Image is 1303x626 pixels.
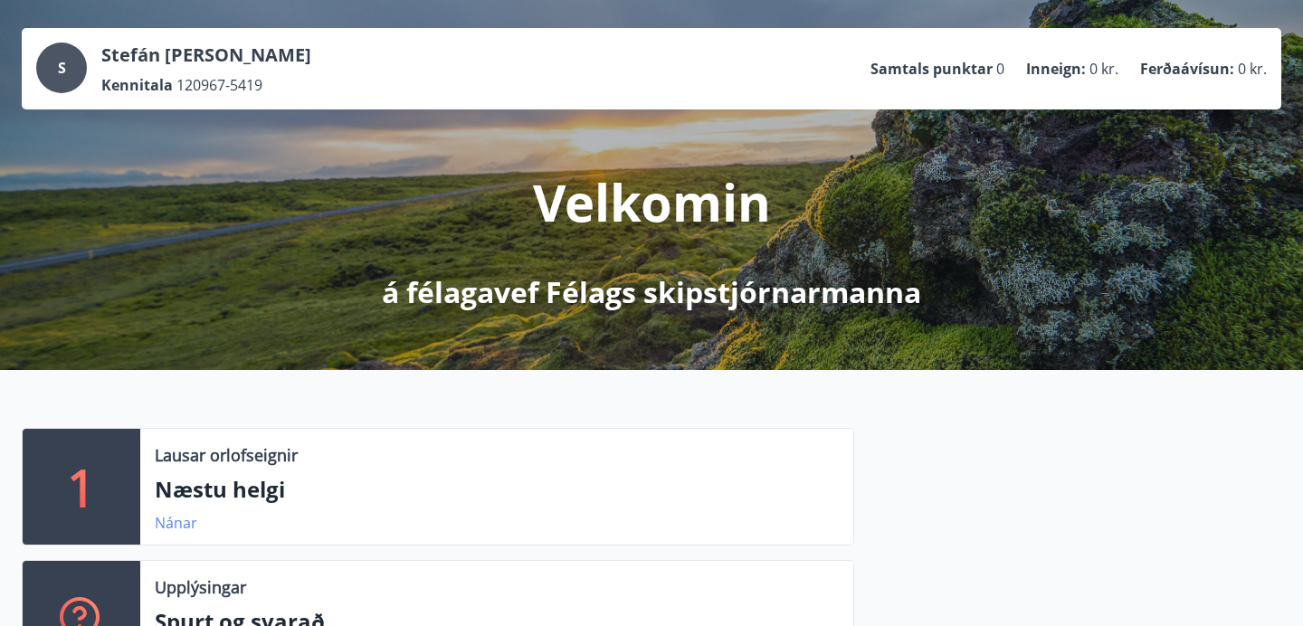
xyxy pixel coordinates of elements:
[155,443,298,467] p: Lausar orlofseignir
[533,167,771,236] p: Velkomin
[101,43,311,68] p: Stefán [PERSON_NAME]
[101,75,173,95] p: Kennitala
[1238,59,1267,79] span: 0 kr.
[58,58,66,78] span: S
[176,75,262,95] span: 120967-5419
[1026,59,1086,79] p: Inneign :
[155,513,197,533] a: Nánar
[1140,59,1234,79] p: Ferðaávísun :
[67,452,96,521] p: 1
[870,59,993,79] p: Samtals punktar
[382,272,921,312] p: á félagavef Félags skipstjórnarmanna
[155,474,839,505] p: Næstu helgi
[155,575,246,599] p: Upplýsingar
[996,59,1004,79] span: 0
[1089,59,1118,79] span: 0 kr.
